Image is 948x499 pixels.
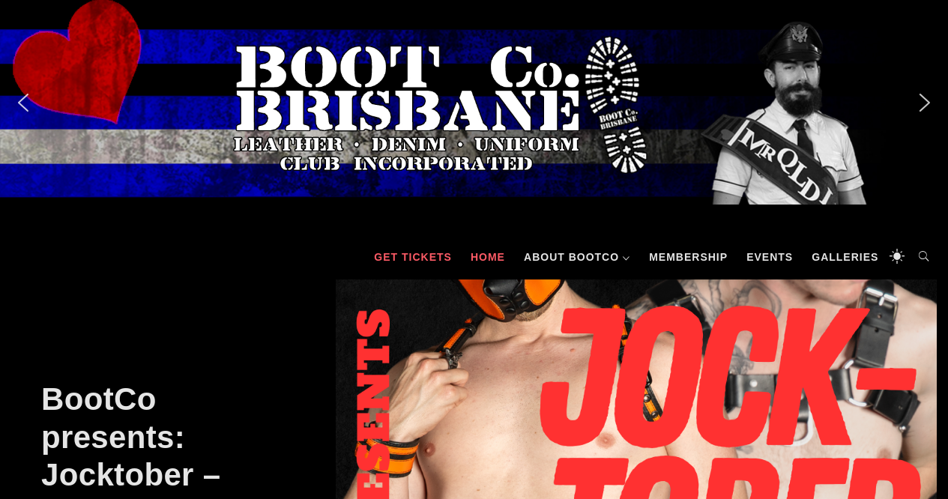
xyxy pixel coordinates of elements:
[463,235,513,279] a: Home
[11,91,35,115] img: previous arrow
[366,235,459,279] a: GET TICKETS
[804,235,886,279] a: Galleries
[516,235,638,279] a: About BootCo
[641,235,735,279] a: Membership
[913,91,937,115] img: next arrow
[739,235,800,279] a: Events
